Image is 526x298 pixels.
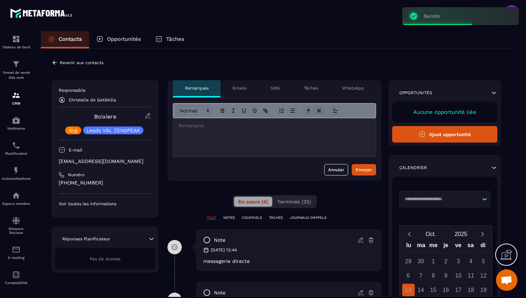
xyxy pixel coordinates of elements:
p: NOTES [223,215,235,220]
p: Nrp [69,128,78,133]
div: sa [464,240,477,253]
span: Pas de donnée [90,256,121,261]
div: 17 [452,284,465,296]
img: accountant [12,270,20,279]
div: 19 [477,284,490,296]
p: Emails [233,85,247,91]
a: accountantaccountantComptabilité [2,265,30,290]
button: Envoyer [352,164,376,176]
p: Automatisations [2,177,30,181]
a: emailemailE-mailing [2,240,30,265]
div: je [440,240,452,253]
a: formationformationTableau de bord [2,29,30,54]
div: 30 [415,255,427,268]
div: di [477,240,489,253]
span: Terminés (25) [277,199,311,205]
input: Search for option [402,196,480,203]
div: 2 [440,255,452,268]
div: 14 [415,284,427,296]
div: 16 [440,284,452,296]
p: [DATE] 13:44 [211,247,237,253]
div: Envoyer [356,166,372,173]
p: TÂCHES [269,215,283,220]
p: Tableau de bord [2,45,30,49]
p: Planificateur [2,152,30,155]
p: Tâches [166,36,184,42]
p: WhatsApp [342,85,364,91]
a: Contacts [41,31,89,48]
img: logo [10,6,74,20]
p: Contacts [59,36,82,42]
p: Numéro [68,172,84,178]
div: 13 [402,284,415,296]
a: formationformationTunnel de vente Site web [2,54,30,86]
p: Opportunités [399,90,432,96]
img: formation [12,60,20,68]
a: automationsautomationsWebinaire [2,111,30,136]
img: email [12,245,20,254]
p: Revenir aux contacts [60,60,103,65]
div: 18 [465,284,477,296]
a: schedulerschedulerPlanificateur [2,136,30,161]
p: Christelle de GetSkills [69,97,116,102]
button: Previous month [403,229,416,239]
p: SMS [271,85,280,91]
p: Remarques [185,85,209,91]
a: formationformationCRM [2,86,30,111]
button: Open years overlay [446,228,476,240]
p: Aucune opportunité liée [399,109,490,115]
p: Responsable [59,87,151,93]
p: Espace membre [2,202,30,206]
img: formation [12,91,20,100]
div: 11 [465,269,477,282]
div: 5 [477,255,490,268]
button: Annuler [324,164,348,176]
div: 7 [415,269,427,282]
div: ma [415,240,428,253]
div: lu [403,240,415,253]
p: E-mailing [2,256,30,260]
p: Calendrier [399,165,427,170]
p: messagerie directe [203,258,374,264]
p: [PHONE_NUMBER] [59,179,151,186]
p: Leads VSL ZENSPEAK [87,128,140,133]
p: E-mail [69,147,82,153]
div: 4 [465,255,477,268]
p: [EMAIL_ADDRESS][DOMAIN_NAME] [59,158,151,165]
img: scheduler [12,141,20,150]
a: Tâches [148,31,191,48]
button: Open months overlay [416,228,446,240]
div: 15 [427,284,440,296]
div: 10 [452,269,465,282]
div: Search for option [399,191,490,207]
button: Terminés (25) [273,197,315,207]
div: 8 [427,269,440,282]
p: Webinaire [2,126,30,130]
div: 12 [477,269,490,282]
div: ve [452,240,464,253]
a: Opportunités [89,31,148,48]
p: JOURNAUX D'APPELS [290,215,326,220]
p: CRM [2,101,30,105]
div: 9 [440,269,452,282]
img: automations [12,116,20,125]
img: social-network [12,216,20,225]
div: 1 [427,255,440,268]
div: me [427,240,440,253]
p: Tunnel de vente Site web [2,70,30,80]
p: note [214,237,225,244]
a: automationsautomationsAutomatisations [2,161,30,186]
span: En cours (4) [238,199,268,205]
p: note [214,289,225,296]
p: Réseaux Sociaux [2,227,30,235]
a: social-networksocial-networkRéseaux Sociaux [2,211,30,240]
p: Opportunités [107,36,141,42]
p: Tâches [304,85,318,91]
a: Boixiere [94,113,116,120]
a: automationsautomationsEspace membre [2,186,30,211]
button: Ajout opportunité [392,126,497,143]
p: Réponses Planificateur [62,236,110,242]
div: 3 [452,255,465,268]
p: COURRIELS [242,215,262,220]
p: Voir toutes les informations [59,201,151,207]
